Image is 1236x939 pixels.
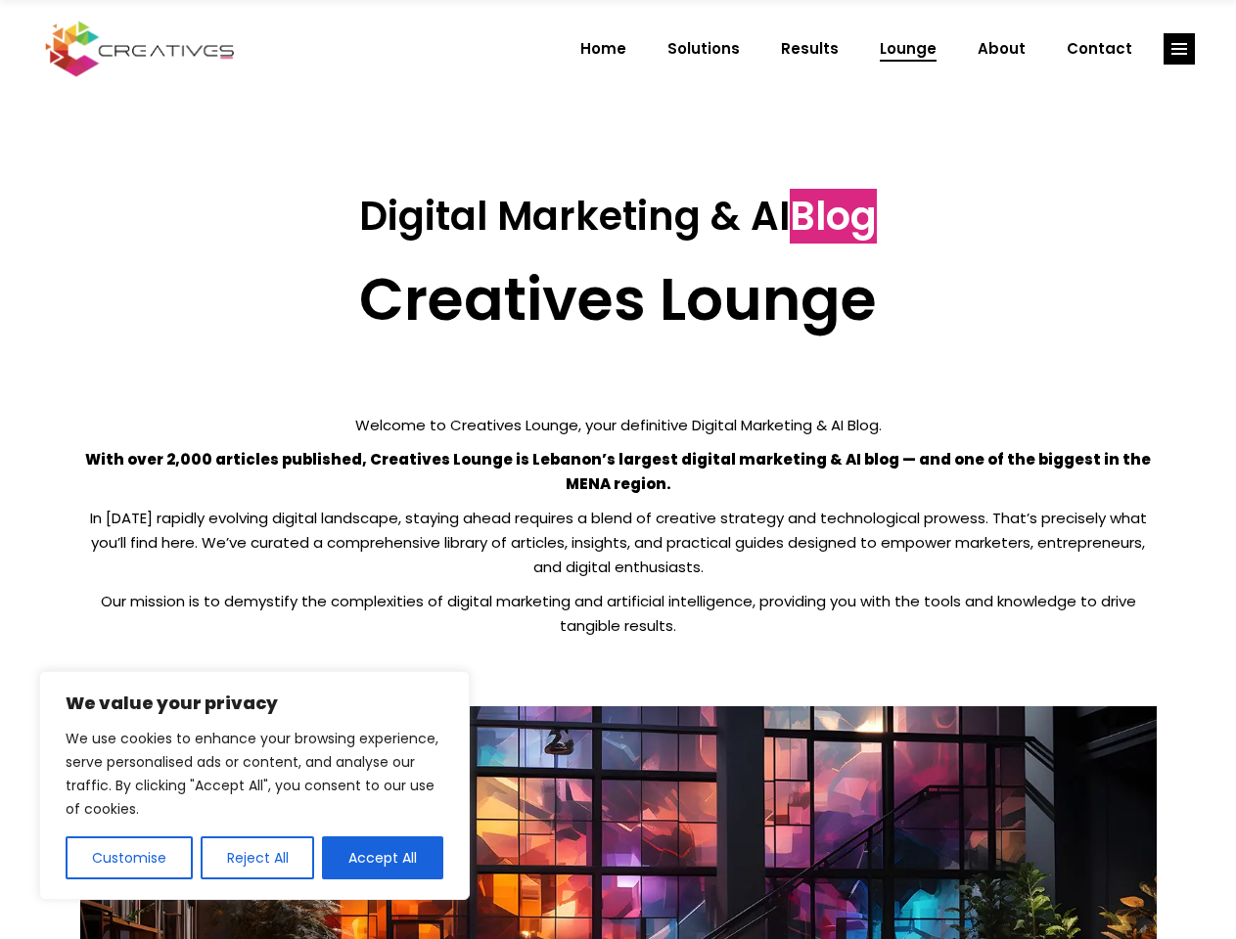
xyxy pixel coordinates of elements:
[1067,23,1132,74] span: Contact
[41,19,239,79] img: Creatives
[1164,33,1195,65] a: link
[560,23,647,74] a: Home
[80,264,1157,335] h2: Creatives Lounge
[66,692,443,715] p: We value your privacy
[790,189,877,244] span: Blog
[80,506,1157,579] p: In [DATE] rapidly evolving digital landscape, staying ahead requires a blend of creative strategy...
[66,836,193,879] button: Customise
[667,23,740,74] span: Solutions
[80,589,1157,638] p: Our mission is to demystify the complexities of digital marketing and artificial intelligence, pr...
[647,23,760,74] a: Solutions
[880,23,937,74] span: Lounge
[85,449,1151,494] strong: With over 2,000 articles published, Creatives Lounge is Lebanon’s largest digital marketing & AI ...
[80,193,1157,240] h3: Digital Marketing & AI
[580,23,626,74] span: Home
[760,23,859,74] a: Results
[957,23,1046,74] a: About
[80,413,1157,437] p: Welcome to Creatives Lounge, your definitive Digital Marketing & AI Blog.
[322,836,443,879] button: Accept All
[66,727,443,821] p: We use cookies to enhance your browsing experience, serve personalised ads or content, and analys...
[978,23,1026,74] span: About
[859,23,957,74] a: Lounge
[39,671,470,900] div: We value your privacy
[201,836,315,879] button: Reject All
[781,23,839,74] span: Results
[1046,23,1153,74] a: Contact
